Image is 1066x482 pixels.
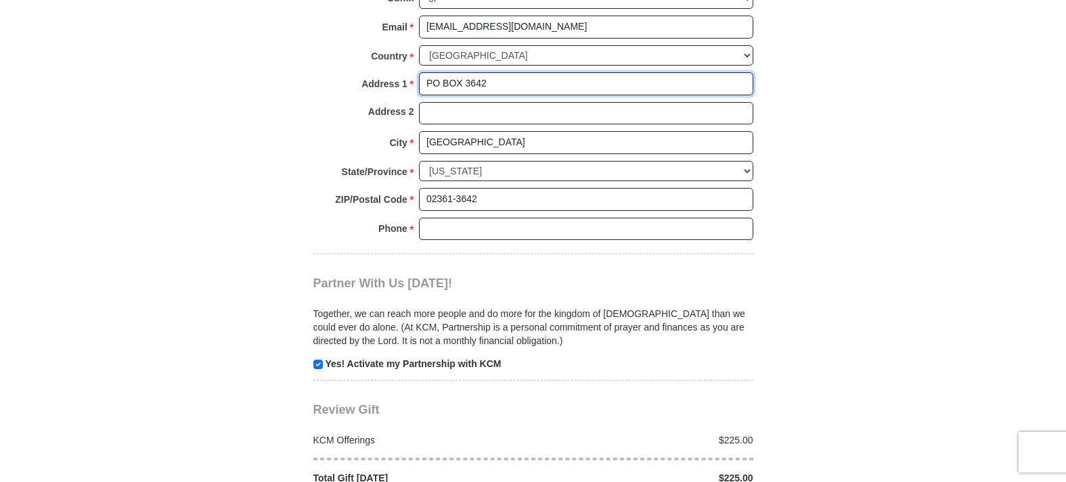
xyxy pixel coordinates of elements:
[313,307,753,347] p: Together, we can reach more people and do more for the kingdom of [DEMOGRAPHIC_DATA] than we coul...
[313,403,380,416] span: Review Gift
[361,74,407,93] strong: Address 1
[313,276,453,290] span: Partner With Us [DATE]!
[389,133,407,152] strong: City
[306,433,533,447] div: KCM Offerings
[533,433,761,447] div: $225.00
[382,18,407,37] strong: Email
[335,190,407,209] strong: ZIP/Postal Code
[378,219,407,238] strong: Phone
[342,162,407,181] strong: State/Province
[368,102,414,121] strong: Address 2
[371,47,407,66] strong: Country
[325,358,501,369] strong: Yes! Activate my Partnership with KCM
